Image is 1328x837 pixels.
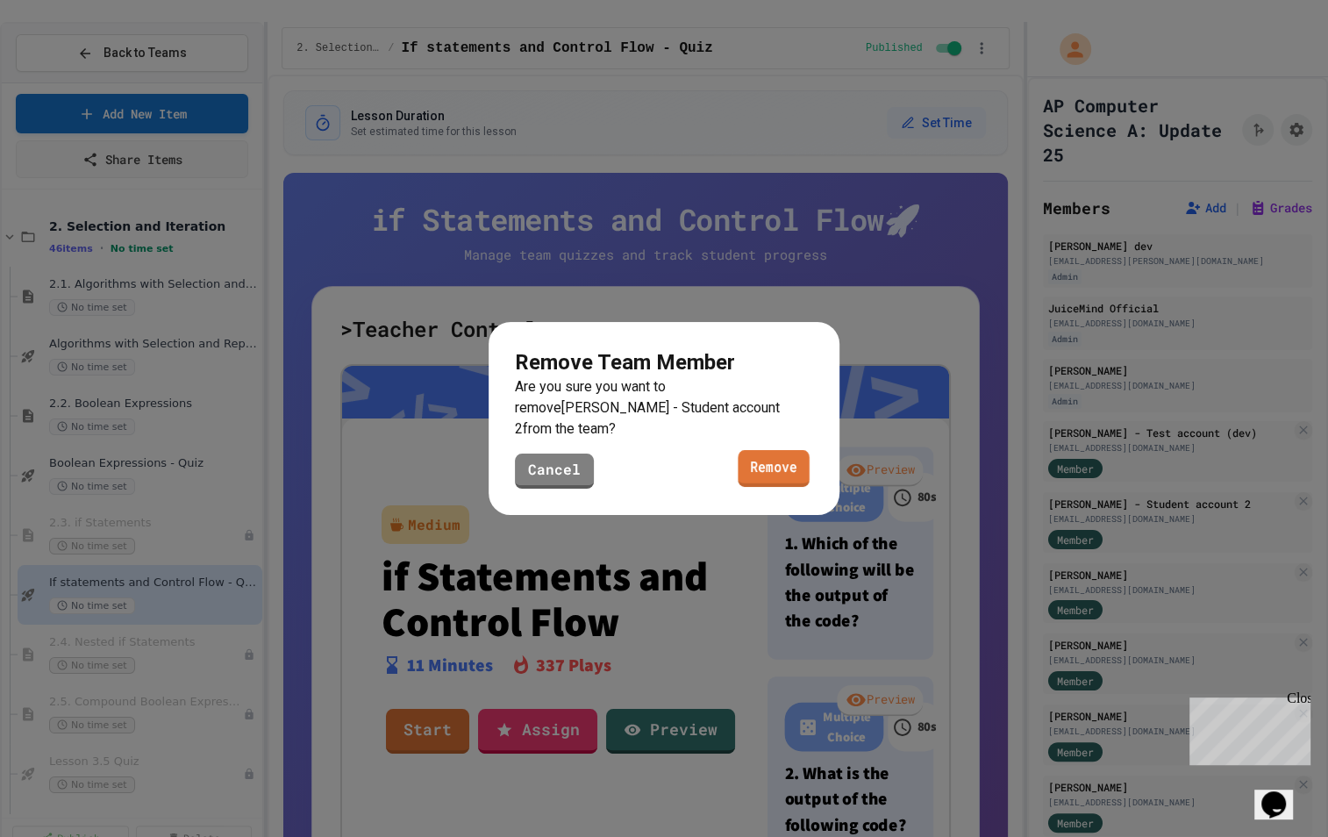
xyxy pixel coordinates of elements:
[1182,690,1310,765] iframe: chat widget
[7,7,121,111] div: Chat with us now!Close
[738,450,809,487] a: Remove
[515,348,813,376] h2: Remove Team Member
[515,454,594,489] a: Cancel
[515,376,813,440] p: Are you sure you want to remove [PERSON_NAME] - Student account 2 from the team?
[1254,767,1310,819] iframe: chat widget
